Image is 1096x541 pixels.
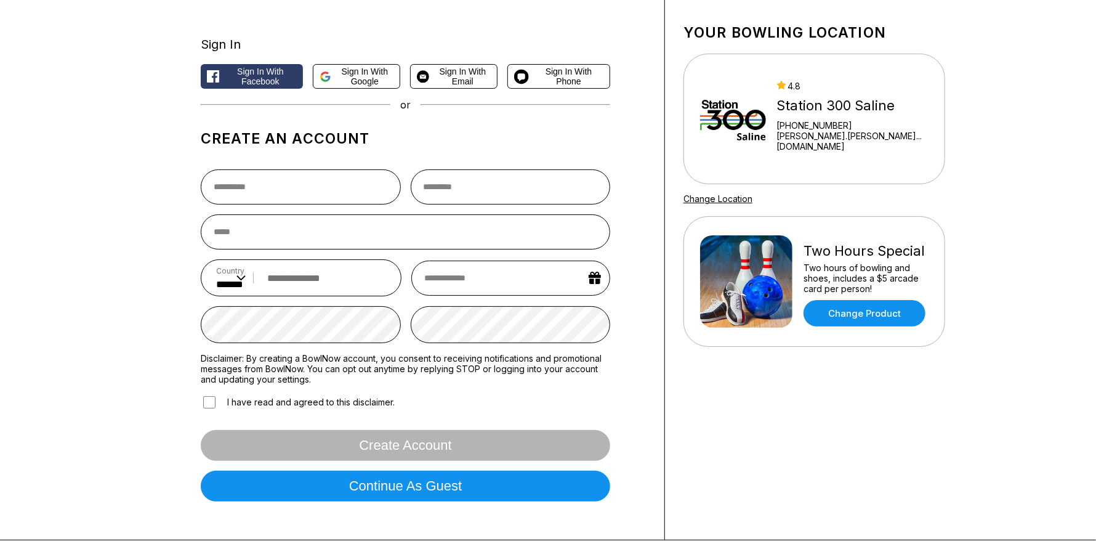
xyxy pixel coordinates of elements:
[700,73,766,165] img: Station 300 Saline
[683,193,752,204] a: Change Location
[777,120,929,131] div: [PHONE_NUMBER]
[224,67,297,86] span: Sign in with Facebook
[216,266,246,275] label: Country
[700,235,792,328] img: Two Hours Special
[534,67,603,86] span: Sign in with Phone
[434,67,491,86] span: Sign in with Email
[201,37,610,52] div: Sign In
[201,99,610,111] div: or
[203,396,216,409] input: I have read and agreed to this disclaimer.
[683,24,945,41] h1: Your bowling location
[201,394,395,410] label: I have read and agreed to this disclaimer.
[336,67,394,86] span: Sign in with Google
[201,130,610,147] h1: Create an account
[804,243,929,259] div: Two Hours Special
[804,300,925,327] a: Change Product
[777,97,929,114] div: Station 300 Saline
[201,353,610,384] label: Disclaimer: By creating a BowlNow account, you consent to receiving notifications and promotional...
[410,64,498,89] button: Sign in with Email
[507,64,610,89] button: Sign in with Phone
[201,471,610,502] button: Continue as guest
[777,81,929,91] div: 4.8
[777,131,929,152] a: [PERSON_NAME].[PERSON_NAME]...[DOMAIN_NAME]
[201,64,303,89] button: Sign in with Facebook
[313,64,400,89] button: Sign in with Google
[804,262,929,294] div: Two hours of bowling and shoes, includes a $5 arcade card per person!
